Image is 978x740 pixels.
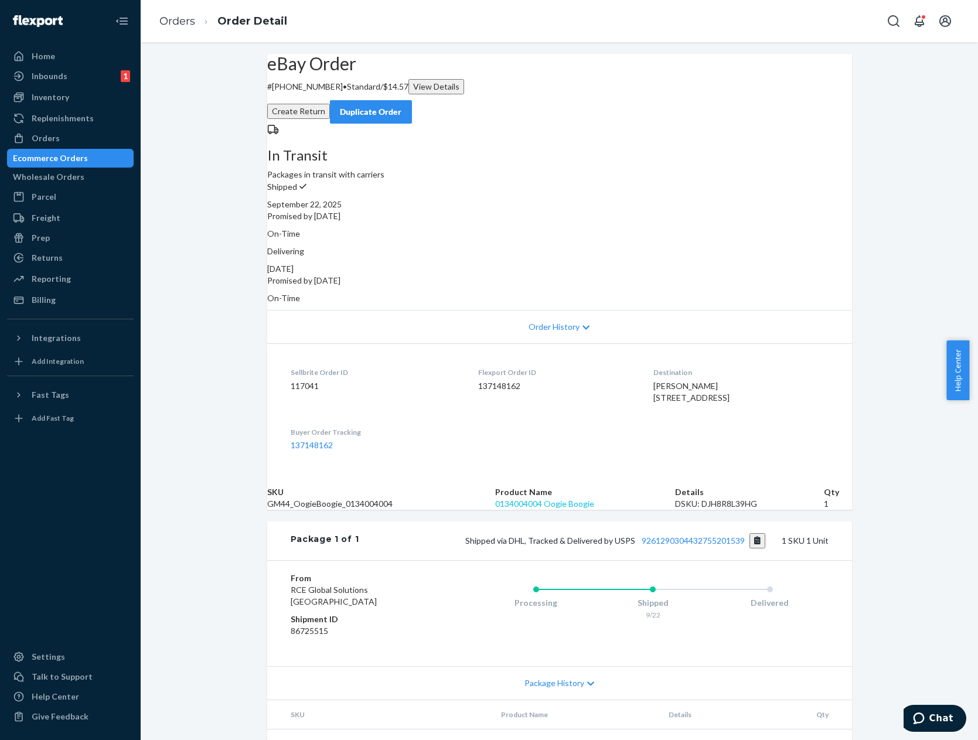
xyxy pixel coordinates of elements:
[788,700,851,729] th: Qty
[291,440,333,450] a: 137148162
[267,275,852,287] p: Promised by [DATE]
[32,389,69,401] div: Fast Tags
[32,711,88,722] div: Give Feedback
[32,112,94,124] div: Replenishments
[7,707,134,726] button: Give Feedback
[32,70,67,82] div: Inbounds
[267,228,852,240] p: On-Time
[347,81,380,91] span: Standard
[7,329,134,347] button: Integrations
[413,81,459,93] div: View Details
[32,273,71,285] div: Reporting
[32,671,93,683] div: Talk to Support
[291,380,459,392] dd: 117041
[594,610,711,620] div: 9/22
[7,109,134,128] a: Replenishments
[291,585,377,606] span: RCE Global Solutions [GEOGRAPHIC_DATA]
[749,533,765,548] button: Copy tracking number
[267,54,852,73] h2: eBay Order
[267,292,852,304] p: On-Time
[150,4,297,39] ol: breadcrumbs
[32,191,56,203] div: Parcel
[675,486,824,498] th: Details
[343,81,347,91] span: •
[495,486,675,498] th: Product Name
[642,536,745,545] a: 9261290304432755201539
[291,533,359,548] div: Package 1 of 1
[267,199,852,210] div: September 22, 2025
[7,386,134,404] button: Fast Tags
[32,50,55,62] div: Home
[7,229,134,247] a: Prep
[121,70,130,82] div: 1
[32,691,79,703] div: Help Center
[478,367,635,377] dt: Flexport Order ID
[882,9,905,33] button: Open Search Box
[7,409,134,428] a: Add Fast Tag
[7,67,134,86] a: Inbounds1
[824,498,851,510] td: 1
[359,533,828,548] div: 1 SKU 1 Unit
[267,104,330,119] button: Create Return
[408,79,464,94] button: View Details
[7,149,134,168] a: Ecommerce Orders
[32,294,56,306] div: Billing
[267,79,852,94] p: # [PHONE_NUMBER] / $14.57
[659,700,788,729] th: Details
[529,321,580,333] span: Order History
[32,252,63,264] div: Returns
[7,88,134,107] a: Inventory
[267,245,852,257] p: Delivering
[7,270,134,288] a: Reporting
[267,148,852,163] h3: In Transit
[32,651,65,663] div: Settings
[32,232,50,244] div: Prep
[267,148,852,180] div: Packages in transit with carriers
[340,106,402,118] div: Duplicate Order
[465,536,765,545] span: Shipped via DHL, Tracked & Delivered by USPS
[7,647,134,666] a: Settings
[32,356,84,366] div: Add Integration
[13,15,63,27] img: Flexport logo
[13,152,88,164] div: Ecommerce Orders
[7,209,134,227] a: Freight
[291,613,431,625] dt: Shipment ID
[32,413,74,423] div: Add Fast Tag
[711,597,829,609] div: Delivered
[32,212,60,224] div: Freight
[908,9,931,33] button: Open notifications
[653,381,730,403] span: [PERSON_NAME] [STREET_ADDRESS]
[7,667,134,686] button: Talk to Support
[217,15,287,28] a: Order Detail
[267,498,495,510] td: GM44_OogieBoogie_0134004004
[7,47,134,66] a: Home
[7,352,134,371] a: Add Integration
[7,291,134,309] a: Billing
[824,486,851,498] th: Qty
[110,9,134,33] button: Close Navigation
[7,187,134,206] a: Parcel
[291,427,459,437] dt: Buyer Order Tracking
[478,380,635,392] dd: 137148162
[495,499,594,509] a: 0134004004 Oogie Boogie
[7,168,134,186] a: Wholesale Orders
[675,498,824,510] div: DSKU: DJH8R8L39HG
[330,100,412,124] button: Duplicate Order
[904,705,966,734] iframe: Opens a widget where you can chat to one of our agents
[7,248,134,267] a: Returns
[267,486,495,498] th: SKU
[7,129,134,148] a: Orders
[267,700,492,729] th: SKU
[524,677,584,689] span: Package History
[946,340,969,400] span: Help Center
[933,9,957,33] button: Open account menu
[267,210,852,222] p: Promised by [DATE]
[291,367,459,377] dt: Sellbrite Order ID
[7,687,134,706] a: Help Center
[291,625,431,637] dd: 86725515
[594,597,711,609] div: Shipped
[478,597,595,609] div: Processing
[32,132,60,144] div: Orders
[653,367,828,377] dt: Destination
